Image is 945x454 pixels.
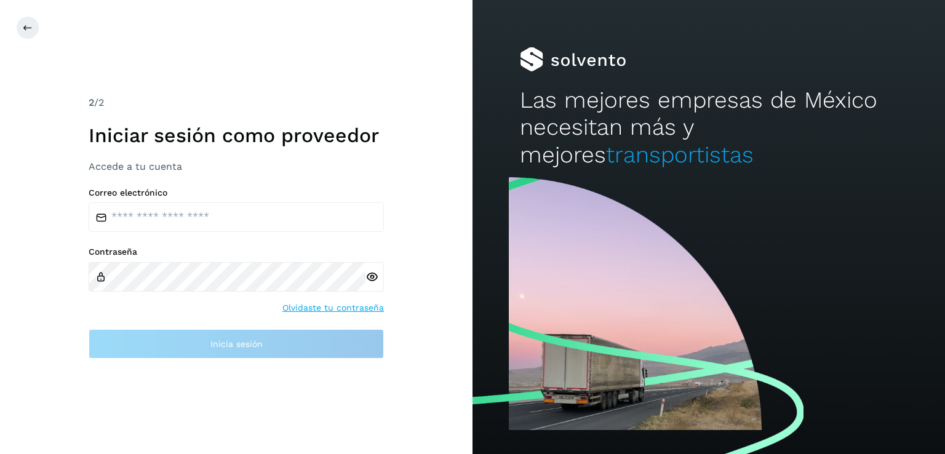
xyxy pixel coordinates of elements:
[89,247,384,257] label: Contraseña
[89,329,384,359] button: Inicia sesión
[89,188,384,198] label: Correo electrónico
[89,124,384,147] h1: Iniciar sesión como proveedor
[210,340,263,348] span: Inicia sesión
[606,141,754,168] span: transportistas
[520,87,898,169] h2: Las mejores empresas de México necesitan más y mejores
[89,161,384,172] h3: Accede a tu cuenta
[89,97,94,108] span: 2
[282,301,384,314] a: Olvidaste tu contraseña
[89,95,384,110] div: /2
